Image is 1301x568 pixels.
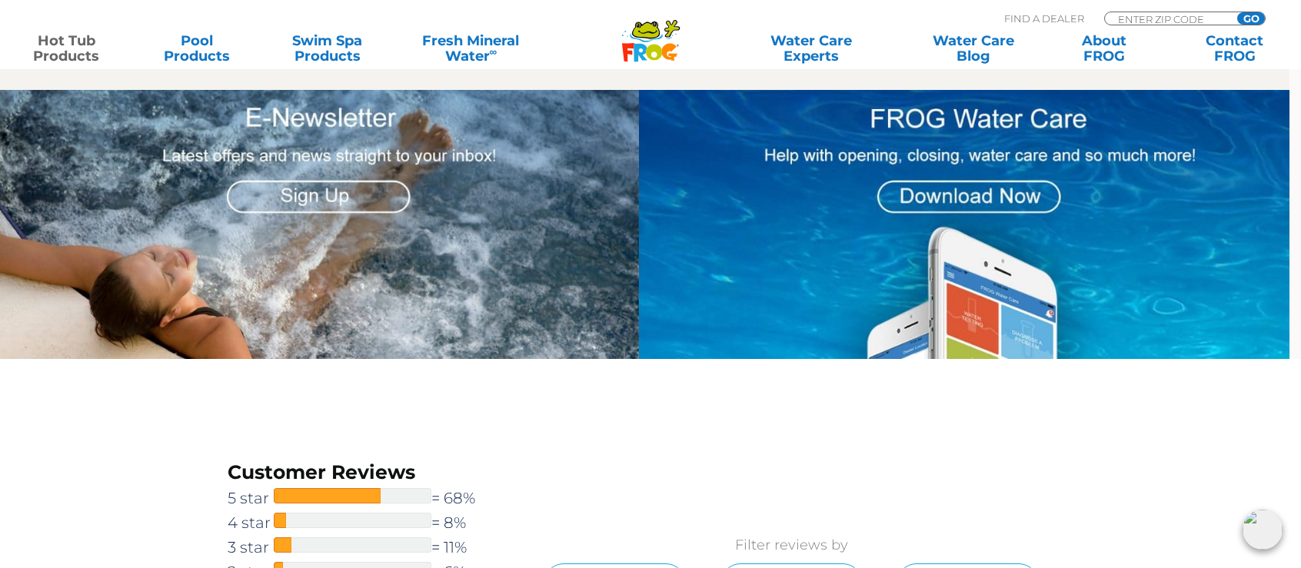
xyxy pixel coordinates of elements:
img: openIcon [1243,510,1283,550]
a: AboutFROG [1053,33,1155,64]
img: App Graphic [639,90,1289,359]
input: GO [1237,12,1265,25]
a: 5 star= 68% [228,486,510,510]
sup: ∞ [490,45,497,58]
a: PoolProducts [146,33,248,64]
a: 4 star= 8% [228,510,510,535]
a: Water CareExperts [728,33,893,64]
a: ContactFROG [1184,33,1286,64]
h3: Customer Reviews [228,459,510,486]
a: Water CareBlog [923,33,1024,64]
input: Zip Code Form [1116,12,1220,25]
span: 3 star [228,535,274,560]
a: 3 star= 11% [228,535,510,560]
p: Filter reviews by [510,534,1073,556]
a: Swim SpaProducts [277,33,378,64]
span: 4 star [228,510,274,535]
a: Hot TubProducts [15,33,117,64]
a: Fresh MineralWater∞ [408,33,534,64]
p: Find A Dealer [1004,12,1084,25]
span: 5 star [228,486,274,510]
